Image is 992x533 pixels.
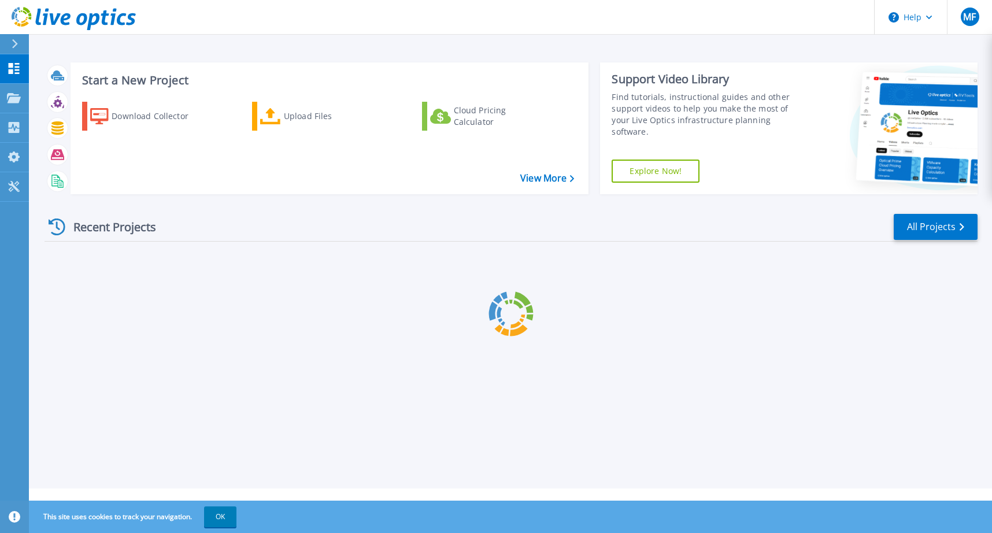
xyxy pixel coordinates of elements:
[612,91,802,138] div: Find tutorials, instructional guides and other support videos to help you make the most of your L...
[82,74,574,87] h3: Start a New Project
[454,105,546,128] div: Cloud Pricing Calculator
[422,102,551,131] a: Cloud Pricing Calculator
[963,12,976,21] span: MF
[520,173,574,184] a: View More
[612,72,802,87] div: Support Video Library
[82,102,211,131] a: Download Collector
[612,160,699,183] a: Explore Now!
[32,506,236,527] span: This site uses cookies to track your navigation.
[112,105,204,128] div: Download Collector
[252,102,381,131] a: Upload Files
[284,105,376,128] div: Upload Files
[204,506,236,527] button: OK
[45,213,172,241] div: Recent Projects
[894,214,978,240] a: All Projects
